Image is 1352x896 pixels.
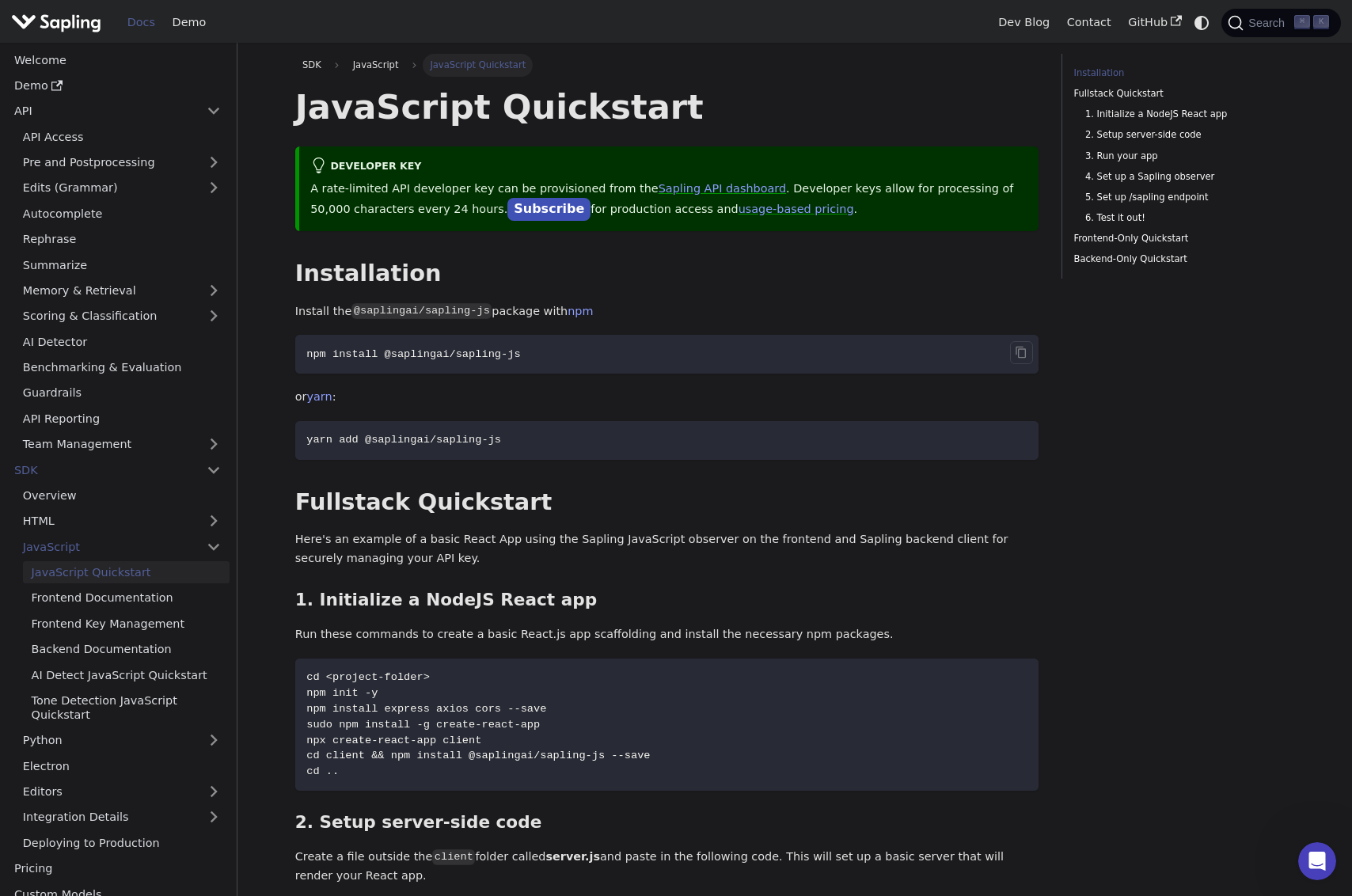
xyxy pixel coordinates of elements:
span: JavaScript Quickstart [423,54,533,76]
a: API [6,100,198,123]
a: Summarize [14,253,230,276]
p: or : [295,388,1039,407]
a: Scoring & Classification [14,305,230,328]
a: Frontend Documentation [23,587,230,609]
span: Search [1244,17,1294,29]
a: Team Management [14,433,230,456]
a: Backend Documentation [23,638,230,661]
p: Run these commands to create a basic React.js app scaffolding and install the necessary npm packa... [295,625,1039,644]
p: A rate-limited API developer key can be provisioned from the . Developer keys allow for processin... [310,180,1027,219]
a: API Reporting [14,407,230,430]
a: SDK [6,458,198,481]
a: Editors [14,780,198,803]
a: Pre and Postprocessing [14,151,230,174]
a: Frontend-Only Quickstart [1074,231,1289,246]
h2: Installation [295,260,1039,288]
span: npm install @saplingai/sapling-js [306,348,520,360]
span: sudo npm install -g create-react-app [306,719,540,731]
button: Switch between dark and light mode (currently system mode) [1191,11,1213,34]
a: Deploying to Production [14,831,230,854]
a: yarn [307,390,332,403]
a: AI Detect JavaScript Quickstart [23,663,230,686]
a: Demo [164,10,215,35]
span: npx create-react-app client [306,735,481,746]
button: Collapse sidebar category 'SDK' [198,458,230,481]
a: Overview [14,484,230,507]
a: HTML [14,510,230,533]
a: 1. Initialize a NodeJS React app [1085,107,1283,122]
a: JavaScript Quickstart [23,561,230,584]
kbd: ⌘ [1294,15,1310,29]
a: usage-based pricing [739,203,854,215]
a: Backend-Only Quickstart [1074,252,1289,267]
a: Memory & Retrieval [14,279,230,302]
a: Edits (Grammar) [14,177,230,199]
a: Benchmarking & Evaluation [14,356,230,379]
a: Sapling.ai [11,11,107,34]
a: Pricing [6,857,230,880]
a: Python [14,729,230,752]
a: 2. Setup server-side code [1085,127,1283,142]
a: Rephrase [14,228,230,251]
a: 6. Test it out! [1085,211,1283,226]
button: Expand sidebar category 'Editors' [198,780,230,803]
a: Electron [14,754,230,777]
code: client [432,849,475,865]
button: Search (Command+K) [1221,9,1340,37]
a: Welcome [6,48,230,71]
a: npm [568,305,593,317]
kbd: K [1313,15,1329,29]
a: Frontend Key Management [23,612,230,635]
a: Guardrails [14,382,230,404]
span: yarn add @saplingai/sapling-js [306,434,501,446]
span: npm install express axios cors --save [306,703,546,715]
h3: 1. Initialize a NodeJS React app [295,590,1039,611]
a: SDK [295,54,329,76]
a: 5. Set up /sapling endpoint [1085,190,1283,205]
a: Sapling API dashboard [659,182,786,195]
span: cd <project-folder> [306,671,430,683]
a: Demo [6,74,230,97]
code: @saplingai/sapling-js [351,303,492,319]
div: Developer Key [310,158,1027,177]
a: Subscribe [507,198,591,221]
a: Autocomplete [14,202,230,225]
a: API Access [14,125,230,148]
span: cd .. [306,765,339,777]
p: Install the package with [295,302,1039,321]
button: Copy code to clipboard [1010,341,1034,365]
h3: 2. Setup server-side code [295,812,1039,833]
p: Here's an example of a basic React App using the Sapling JavaScript observer on the frontend and ... [295,530,1039,568]
a: 3. Run your app [1085,149,1283,164]
a: Installation [1074,66,1289,81]
a: JavaScript [14,535,230,558]
span: JavaScript [346,54,406,76]
button: Collapse sidebar category 'API' [198,100,230,123]
a: Contact [1058,10,1120,35]
p: Create a file outside the folder called and paste in the following code. This will set up a basic... [295,848,1039,886]
span: cd client && npm install @saplingai/sapling-js --save [306,750,650,761]
h2: Fullstack Quickstart [295,488,1039,517]
strong: server.js [545,850,600,863]
nav: Breadcrumbs [295,54,1039,76]
span: npm init -y [306,687,378,699]
a: Integration Details [14,806,230,829]
a: Dev Blog [989,10,1058,35]
a: Fullstack Quickstart [1074,86,1289,101]
a: 4. Set up a Sapling observer [1085,169,1283,184]
a: AI Detector [14,330,230,353]
img: Sapling.ai [11,11,101,34]
span: SDK [302,59,321,70]
h1: JavaScript Quickstart [295,85,1039,128]
iframe: Intercom live chat [1298,842,1336,880]
a: Tone Detection JavaScript Quickstart [23,689,230,727]
a: GitHub [1119,10,1190,35]
a: Docs [119,10,164,35]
